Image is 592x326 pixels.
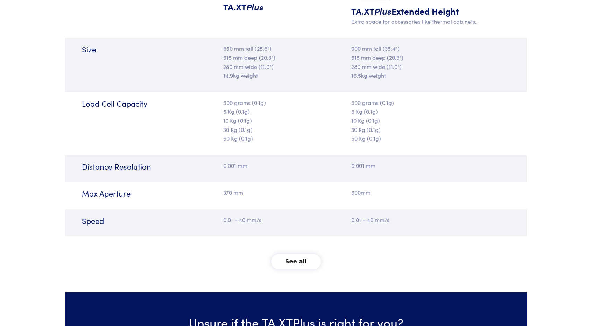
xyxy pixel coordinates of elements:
[223,161,292,170] p: 0.001 mm
[82,161,215,172] h6: Distance Resolution
[223,44,292,80] p: 650 mm tall (25.6") 515 mm deep (20.3") 280 mm wide (11.0") 14.9kg weight
[223,188,292,197] p: 370 mm
[82,188,215,199] h6: Max Aperture
[82,215,215,226] h6: Speed
[351,161,484,170] p: 0.001 mm
[351,188,484,197] p: 590mm
[351,17,484,26] p: Extra space for accessories like thermal cabinets.
[223,215,292,225] p: 0.01 – 40 mm/s
[374,5,392,17] span: Plus
[223,1,292,13] h5: TA.XT
[271,254,321,269] button: See all
[82,98,215,109] h6: Load Cell Capacity
[82,44,215,55] h6: Size
[351,98,484,143] p: 500 grams (0.1g) 5 Kg (0.1g) 10 Kg (0.1g) 30 Kg (0.1g) 50 Kg (0.1g)
[223,98,292,143] p: 500 grams (0.1g) 5 Kg (0.1g) 10 Kg (0.1g) 30 Kg (0.1g) 50 Kg (0.1g)
[351,44,484,80] p: 900 mm tall (35.4") 515 mm deep (20.3") 280 mm wide (11.0") 16.5kg weight
[351,5,484,17] h5: TA.XT Extended Height
[246,1,263,13] span: Plus
[351,215,484,225] p: 0.01 – 40 mm/s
